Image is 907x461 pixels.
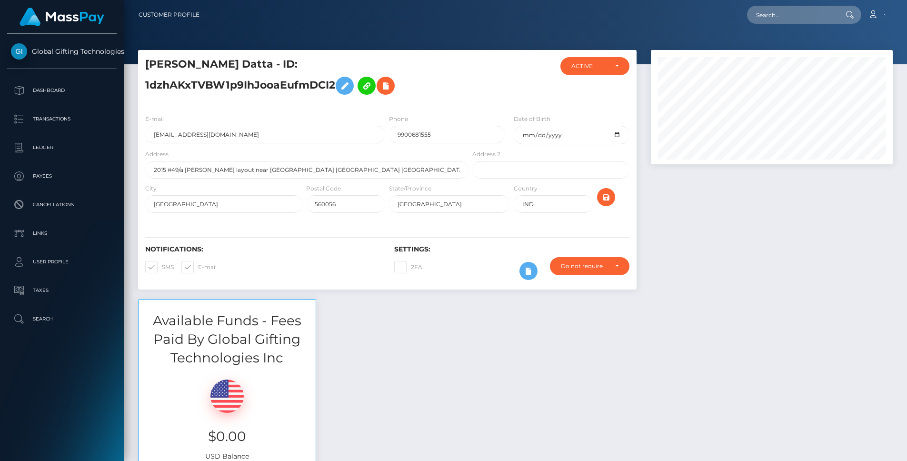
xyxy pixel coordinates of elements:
input: Search... [747,6,837,24]
a: Ledger [7,136,117,160]
p: Links [11,226,113,241]
img: MassPay Logo [20,8,104,26]
label: Address [145,150,169,159]
a: Cancellations [7,193,117,217]
a: Dashboard [7,79,117,102]
a: Links [7,221,117,245]
label: 2FA [394,261,422,273]
p: User Profile [11,255,113,269]
a: Customer Profile [139,5,199,25]
label: Country [514,184,538,193]
label: E-mail [181,261,217,273]
span: Global Gifting Technologies Inc [7,47,117,56]
label: SMS [145,261,174,273]
label: E-mail [145,115,164,123]
button: ACTIVE [560,57,629,75]
p: Cancellations [11,198,113,212]
p: Taxes [11,283,113,298]
p: Transactions [11,112,113,126]
h3: $0.00 [146,427,309,446]
h5: [PERSON_NAME] Datta - ID: 1dzhAKxTVBW1p9IhJooaEufmDCI2 [145,57,463,100]
a: Payees [7,164,117,188]
label: Postal Code [306,184,341,193]
img: Global Gifting Technologies Inc [11,43,27,60]
a: User Profile [7,250,117,274]
h6: Settings: [394,245,629,253]
h3: Available Funds - Fees Paid By Global Gifting Technologies Inc [139,311,316,368]
label: Address 2 [472,150,500,159]
p: Ledger [11,140,113,155]
img: USD.png [210,380,244,413]
p: Search [11,312,113,326]
label: Phone [389,115,408,123]
a: Taxes [7,279,117,302]
div: ACTIVE [571,62,607,70]
p: Payees [11,169,113,183]
p: Dashboard [11,83,113,98]
div: Do not require [561,262,607,270]
a: Search [7,307,117,331]
button: Do not require [550,257,629,275]
label: City [145,184,157,193]
a: Transactions [7,107,117,131]
label: Date of Birth [514,115,550,123]
h6: Notifications: [145,245,380,253]
label: State/Province [389,184,431,193]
